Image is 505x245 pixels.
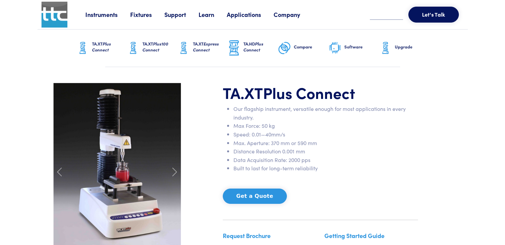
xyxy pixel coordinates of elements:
[278,40,291,56] img: compare-graphic.png
[328,41,342,55] img: software-graphic.png
[199,10,227,19] a: Learn
[233,130,418,139] li: Speed: 0.01—40mm/s
[263,82,355,103] span: Plus Connect
[233,105,418,122] li: Our flagship instrument, versatile enough for most applications in every industry.
[92,41,126,53] h6: TA.XT
[278,30,328,67] a: Compare
[243,41,278,53] h6: TA.HD
[233,122,418,130] li: Max Force: 50 kg
[177,30,227,67] a: TA.XTExpress Connect
[344,44,379,50] h6: Software
[233,164,418,173] li: Built to last for long-term reliability
[379,40,392,56] img: ta-xt-graphic.png
[164,10,199,19] a: Support
[126,40,140,56] img: ta-xt-graphic.png
[142,41,168,53] span: Plus100 Connect
[92,41,111,53] span: Plus Connect
[193,41,227,53] h6: TA.XT
[233,139,418,147] li: Max. Aperture: 370 mm or 590 mm
[223,189,287,204] button: Get a Quote
[408,7,459,23] button: Let's Talk
[42,2,67,28] img: ttc_logo_1x1_v1.0.png
[76,30,126,67] a: TA.XTPlus Connect
[76,40,89,56] img: ta-xt-graphic.png
[227,10,274,19] a: Applications
[177,40,190,56] img: ta-xt-graphic.png
[395,44,429,50] h6: Upgrade
[274,10,313,19] a: Company
[227,40,241,57] img: ta-hd-graphic.png
[227,30,278,67] a: TA.HDPlus Connect
[193,41,219,53] span: Express Connect
[294,44,328,50] h6: Compare
[233,147,418,156] li: Distance Resolution 0.001 mm
[130,10,164,19] a: Fixtures
[85,10,130,19] a: Instruments
[223,83,418,102] h1: TA.XT
[223,231,271,240] a: Request Brochure
[233,156,418,164] li: Data Acquisition Rate: 2000 pps
[126,30,177,67] a: TA.XTPlus100 Connect
[243,41,263,53] span: Plus Connect
[328,30,379,67] a: Software
[324,231,384,240] a: Getting Started Guide
[142,41,177,53] h6: TA.XT
[379,30,429,67] a: Upgrade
